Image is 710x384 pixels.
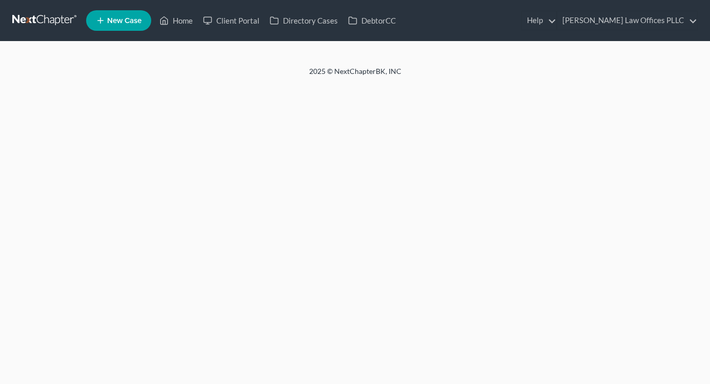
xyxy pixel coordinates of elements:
div: 2025 © NextChapterBK, INC [63,66,647,85]
a: Help [522,11,556,30]
new-legal-case-button: New Case [86,10,151,31]
a: Directory Cases [265,11,343,30]
a: Home [154,11,198,30]
a: DebtorCC [343,11,401,30]
a: [PERSON_NAME] Law Offices PLLC [557,11,697,30]
a: Client Portal [198,11,265,30]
